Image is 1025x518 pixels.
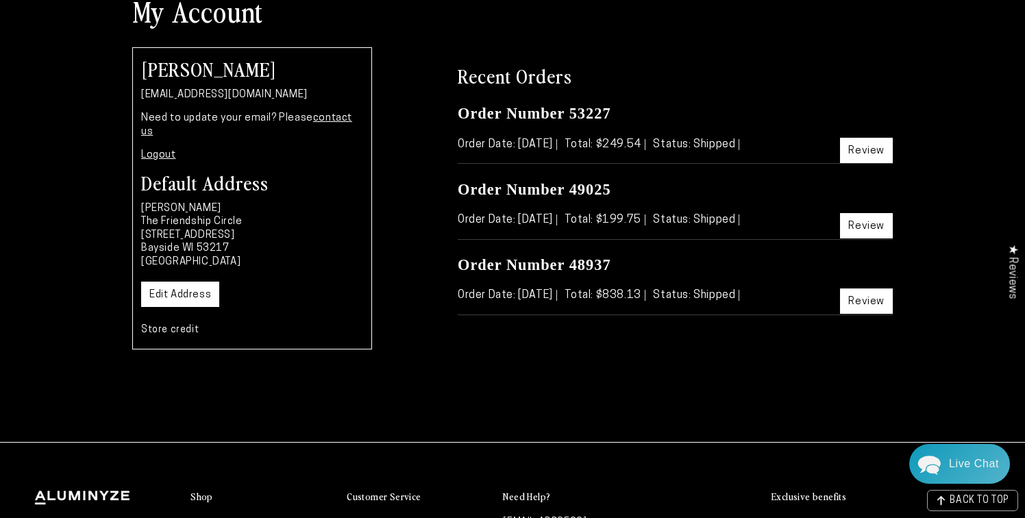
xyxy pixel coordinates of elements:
div: Contact Us Directly [949,444,999,484]
img: John [114,21,149,56]
summary: Customer Service [347,491,489,504]
summary: Shop [190,491,333,504]
span: Re:amaze [147,369,185,379]
p: Need to update your email? Please [141,112,363,138]
h2: Shop [190,491,213,503]
span: We run on [105,371,186,378]
p: [PERSON_NAME] The Friendship Circle [STREET_ADDRESS] Bayside WI 53217 [GEOGRAPHIC_DATA] [141,202,363,269]
a: contact us [141,113,352,137]
span: Total: $249.54 [565,139,645,150]
div: Chat widget toggle [909,444,1010,484]
a: Leave A Message [90,391,201,413]
span: Status: Shipped [653,290,739,301]
span: Status: Shipped [653,139,739,150]
span: Order Date: [DATE] [458,214,557,225]
h2: Recent Orders [458,63,893,88]
a: Store credit [141,325,199,335]
a: Review [840,138,893,163]
img: Marie J [143,21,178,56]
a: Order Number 49025 [458,181,611,198]
a: Review [840,213,893,238]
span: Status: Shipped [653,214,739,225]
h3: Default Address [141,173,363,192]
a: Order Number 48937 [458,256,611,273]
p: [EMAIL_ADDRESS][DOMAIN_NAME] [141,88,363,102]
span: Total: $838.13 [565,290,645,301]
h2: Need Help? [503,491,550,503]
a: Review [840,288,893,314]
a: Edit Address [141,282,219,307]
span: Order Date: [DATE] [458,139,557,150]
h2: Customer Service [347,491,421,503]
summary: Exclusive benefits [771,491,991,504]
h2: [PERSON_NAME] [141,59,363,78]
span: BACK TO TOP [950,496,1009,506]
div: Click to open Judge.me floating reviews tab [999,234,1025,310]
span: Order Date: [DATE] [458,290,557,301]
a: Logout [141,150,176,160]
summary: Need Help? [503,491,645,504]
a: Order Number 53227 [458,105,611,122]
span: Away until [DATE] [103,69,188,78]
span: Total: $199.75 [565,214,645,225]
h2: Exclusive benefits [771,491,846,503]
